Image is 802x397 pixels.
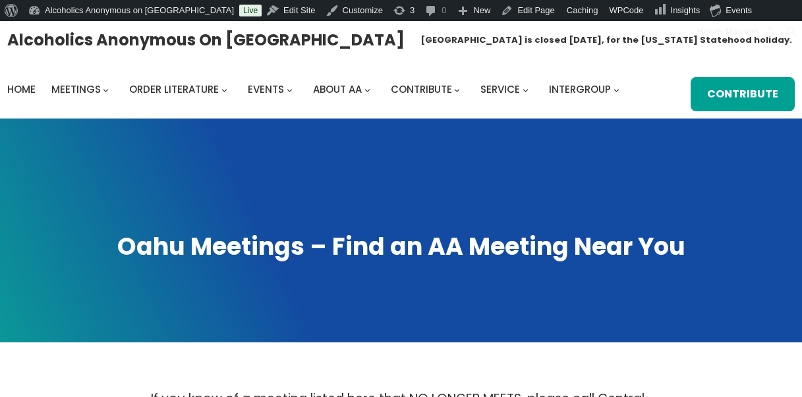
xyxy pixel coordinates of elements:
[221,86,227,92] button: Order Literature submenu
[691,77,795,111] a: Contribute
[7,80,36,99] a: Home
[248,82,284,96] span: Events
[313,80,362,99] a: About AA
[614,86,619,92] button: Intergroup submenu
[364,86,370,92] button: About AA submenu
[313,82,362,96] span: About AA
[287,86,293,92] button: Events submenu
[391,82,452,96] span: Contribute
[549,82,611,96] span: Intergroup
[51,82,101,96] span: Meetings
[129,82,219,96] span: Order Literature
[51,80,101,99] a: Meetings
[7,26,405,54] a: Alcoholics Anonymous on [GEOGRAPHIC_DATA]
[239,5,262,16] a: Live
[13,230,789,263] h1: Oahu Meetings – Find an AA Meeting Near You
[420,34,792,47] h1: [GEOGRAPHIC_DATA] is closed [DATE], for the [US_STATE] Statehood holiday.
[454,86,460,92] button: Contribute submenu
[103,86,109,92] button: Meetings submenu
[693,21,782,42] a: Howdy,
[391,80,452,99] a: Contribute
[7,80,624,99] nav: Intergroup
[7,82,36,96] span: Home
[480,82,520,96] span: Service
[480,80,520,99] a: Service
[549,80,611,99] a: Intergroup
[248,80,284,99] a: Events
[726,26,759,36] span: Manager
[523,86,529,92] button: Service submenu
